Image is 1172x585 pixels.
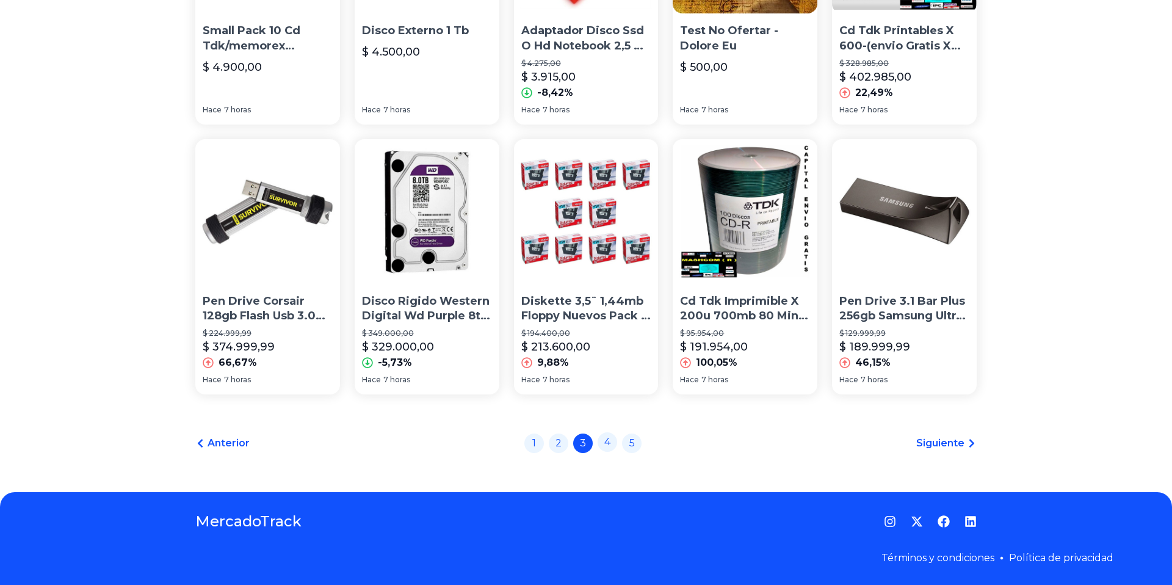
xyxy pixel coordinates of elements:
span: 7 horas [543,375,570,385]
span: 7 horas [543,105,570,115]
span: 7 horas [701,375,728,385]
p: -5,73% [378,355,412,370]
a: Términos y condiciones [881,552,994,564]
p: $ 191.954,00 [680,338,748,355]
img: Pen Drive 3.1 Bar Plus 256gb Samsung Ultra Rapido 300mb/s [832,139,977,284]
p: $ 4.900,00 [203,59,262,76]
span: Hace [680,375,699,385]
span: Hace [521,105,540,115]
p: Small Pack 10 Cd Tdk/memorex Printables Almagro-[GEOGRAPHIC_DATA] [203,23,333,54]
a: Pen Drive 3.1 Bar Plus 256gb Samsung Ultra Rapido 300mb/s Pen Drive 3.1 Bar Plus 256gb Samsung Ul... [832,139,977,394]
p: $ 500,00 [680,59,728,76]
span: 7 horas [383,375,410,385]
span: Hace [680,105,699,115]
p: 9,88% [537,355,569,370]
p: $ 4.275,00 [521,59,651,68]
span: Anterior [208,436,250,451]
span: 7 horas [701,105,728,115]
a: 4 [598,432,617,452]
p: $ 95.954,00 [680,329,810,338]
span: Hace [839,105,858,115]
a: Diskette 3,5¨ 1,44mb Floppy Nuevos Pack X 10 Cajas Diskette 3,5¨ 1,44mb Floppy Nuevos Pack X 10 C... [514,139,659,394]
a: Pen Drive Corsair 128gb Flash Usb 3.0 Resistente Al AguaPen Drive Corsair 128gb Flash Usb 3.0 Res... [195,139,340,394]
a: MercadoTrack [195,512,302,531]
span: Hace [362,375,381,385]
p: -8,42% [537,85,573,100]
a: Twitter [911,515,923,528]
p: $ 374.999,99 [203,338,275,355]
p: Disco Externo 1 Tb [362,23,492,38]
span: Hace [203,375,222,385]
p: $ 189.999,99 [839,338,910,355]
p: 22,49% [855,85,893,100]
a: Cd Tdk Imprimible X 200u 700mb 80 Min-mercadoenviosCd Tdk Imprimible X 200u 700mb 80 Min-mercadoe... [673,139,817,394]
span: 7 horas [861,375,888,385]
span: Siguiente [916,436,964,451]
a: Instagram [884,515,896,528]
a: LinkedIn [964,515,977,528]
p: 100,05% [696,355,737,370]
p: 46,15% [855,355,891,370]
a: Siguiente [916,436,977,451]
a: 2 [549,434,568,453]
span: Hace [362,105,381,115]
a: Política de privacidad [1009,552,1113,564]
p: Cd Tdk Printables X 600-(envio Gratis X Mercadoenvios) [839,23,969,54]
img: Disco Rigido Western Digital Wd Purple 8tb Dvr Seguridad [355,139,499,284]
p: Pen Drive Corsair 128gb Flash Usb 3.0 Resistente Al Agua [203,294,333,324]
p: $ 224.999,99 [203,329,333,338]
span: Hace [521,375,540,385]
span: 7 horas [861,105,888,115]
p: Cd Tdk Imprimible X 200u 700mb 80 Min-mercadoenvios [680,294,810,324]
p: 66,67% [219,355,257,370]
p: $ 213.600,00 [521,338,590,355]
a: Facebook [938,515,950,528]
p: $ 4.500,00 [362,43,420,60]
img: Cd Tdk Imprimible X 200u 700mb 80 Min-mercadoenvios [673,139,817,284]
a: Anterior [195,436,250,451]
span: 7 horas [383,105,410,115]
a: 5 [622,434,642,453]
span: 7 horas [224,375,251,385]
img: Diskette 3,5¨ 1,44mb Floppy Nuevos Pack X 10 Cajas [514,139,659,284]
p: $ 402.985,00 [839,68,911,85]
p: $ 328.985,00 [839,59,969,68]
p: $ 194.400,00 [521,329,651,338]
p: Pen Drive 3.1 Bar Plus 256gb Samsung Ultra Rapido 300mb/s [839,294,969,324]
p: $ 329.000,00 [362,338,434,355]
p: Diskette 3,5¨ 1,44mb Floppy Nuevos Pack X 10 Cajas [521,294,651,324]
span: Hace [839,375,858,385]
img: Pen Drive Corsair 128gb Flash Usb 3.0 Resistente Al Agua [195,139,340,284]
p: $ 3.915,00 [521,68,576,85]
p: Test No Ofertar - Dolore Eu [680,23,810,54]
p: Adaptador Disco Ssd O Hd Notebook 2,5 A 3,5 Para Bahia Pc [521,23,651,54]
a: 1 [524,434,544,453]
a: Disco Rigido Western Digital Wd Purple 8tb Dvr SeguridadDisco Rigido Western Digital Wd Purple 8t... [355,139,499,394]
span: 7 horas [224,105,251,115]
p: $ 349.000,00 [362,329,492,338]
p: $ 129.999,99 [839,329,969,338]
span: Hace [203,105,222,115]
p: Disco Rigido Western Digital Wd Purple 8tb Dvr Seguridad [362,294,492,324]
